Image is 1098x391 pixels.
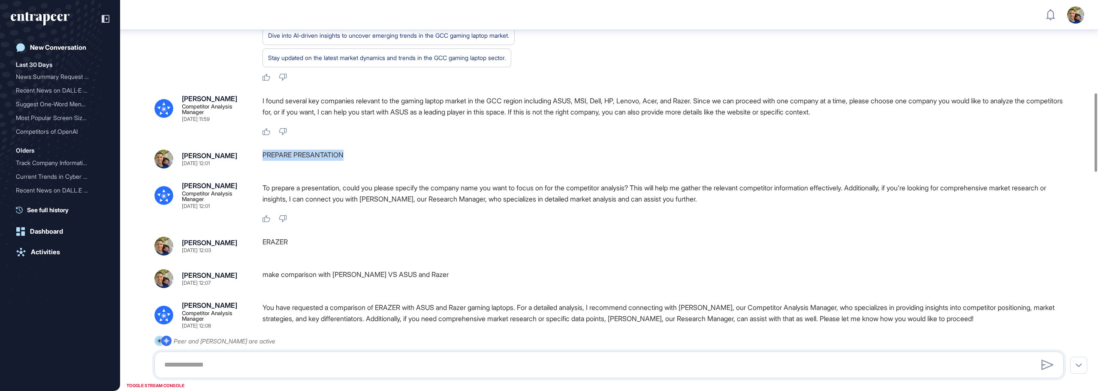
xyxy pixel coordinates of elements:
div: Recent News on DALL.E fro... [16,183,97,197]
div: TOGGLE STREAM CONSOLE [124,380,187,391]
img: 6814c6b634e6c13921c780ad.png [154,150,173,168]
div: Competitors of OpenAI [16,197,104,211]
div: [DATE] 12:01 [182,161,210,166]
div: Track Company Information for Gartner [16,156,104,170]
div: Most Popular Screen Sizes in 2025 [16,111,104,125]
div: ERAZER [262,237,1071,256]
div: Peer and [PERSON_NAME] are active [174,336,275,346]
div: Most Popular Screen Sizes... [16,111,97,125]
div: Activities [31,248,60,256]
a: Activities [11,244,109,261]
div: Competitors of OpenAI [16,125,97,138]
div: Olders [16,145,34,156]
div: Last 30 Days [16,60,52,70]
div: Recent News on DALL·E from the Past Two Months [16,84,104,97]
p: To prepare a presentation, could you please specify the company name you want to focus on for the... [262,182,1071,205]
div: Suggest One-Word Menu Nam... [16,97,97,111]
div: [PERSON_NAME] [182,182,237,189]
div: [DATE] 12:01 [182,204,210,209]
div: News Summary Request for Last Month [16,70,104,84]
div: Competitor Analysis Manager [182,310,249,322]
a: Dashboard [11,223,109,240]
a: See full history [16,205,109,214]
div: Stay updated on the latest market dynamics and trends in the GCC gaming laptop sector. [268,52,506,63]
div: make comparison with [PERSON_NAME] VS ASUS and Razer [262,269,1071,288]
a: New Conversation [11,39,109,56]
div: [DATE] 12:03 [182,248,211,253]
div: [PERSON_NAME] [182,272,237,279]
img: 6814c6b634e6c13921c780ad.png [154,269,173,288]
div: [DATE] 11:59 [182,117,210,122]
div: Competitors of OpenAI [16,125,104,138]
div: [PERSON_NAME] [182,302,237,309]
div: Competitor Analysis Manager [182,104,249,115]
div: New Conversation [30,44,86,51]
div: [DATE] 12:08 [182,323,211,328]
div: Suggest One-Word Menu Names for Execu-Flow Page [16,97,104,111]
div: [PERSON_NAME] [182,152,237,159]
div: Track Company Information... [16,156,97,170]
div: Recent News on DALL·E fro... [16,84,97,97]
div: entrapeer-logo [11,12,69,26]
div: [PERSON_NAME] [182,95,237,102]
div: Recent News on DALL.E from the Past Two Months [16,183,104,197]
div: Competitors of OpenAI [16,197,97,211]
div: Dive into AI-driven insights to uncover emerging trends in the GCC gaming laptop market. [268,30,509,41]
img: 6814c6b634e6c13921c780ad.png [154,237,173,256]
div: News Summary Request for ... [16,70,97,84]
p: You have requested a comparison of ERAZER with ASUS and Razer gaming laptops. For a detailed anal... [262,302,1071,324]
div: [PERSON_NAME] [182,239,237,246]
div: Competitor Analysis Manager [182,191,249,202]
img: user-avatar [1067,6,1084,24]
div: Dashboard [30,228,63,235]
p: I found several key companies relevant to the gaming laptop market in the GCC region including AS... [262,95,1071,117]
div: PREPARE PRESANTATION [262,150,1071,168]
div: [DATE] 12:07 [182,280,211,286]
span: See full history [27,205,69,214]
div: Current Trends in Cyber S... [16,170,97,183]
div: Current Trends in Cyber Security Analysis [16,170,104,183]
